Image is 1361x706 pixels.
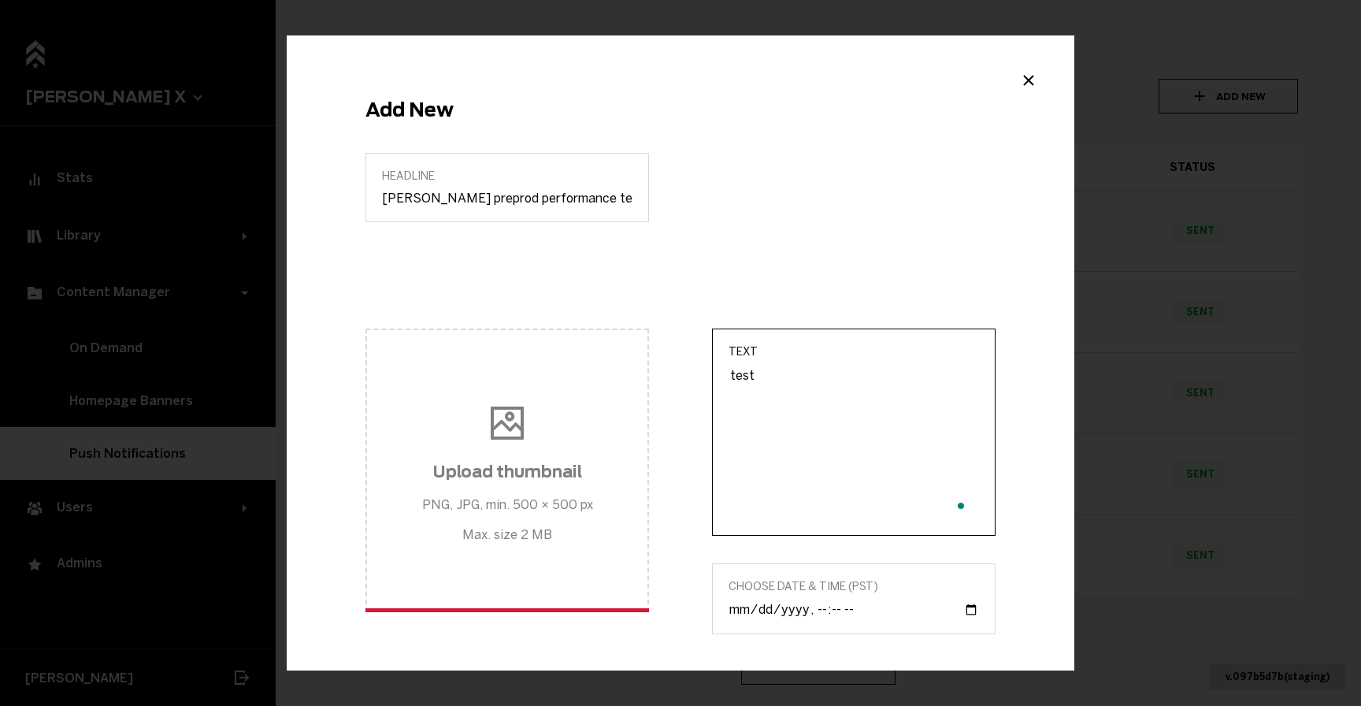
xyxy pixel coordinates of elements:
input: Headline [382,191,632,206]
input: Choose Date & Time (PST) [729,601,979,618]
span: Max. size 2 MB [422,526,593,541]
h3: Upload thumbnail [422,462,593,481]
h2: Add New [365,98,996,121]
div: Example Modal [287,35,1074,671]
span: Choose Date & Time (PST) [729,580,979,593]
button: Close modal [1014,67,1043,91]
span: Headline [382,169,632,183]
span: Text [729,345,979,359]
textarea: To enrich screen reader interactions, please activate Accessibility in Grammarly extension settings [729,366,979,519]
span: PNG, JPG, min. 500 × 500 px [422,496,593,511]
